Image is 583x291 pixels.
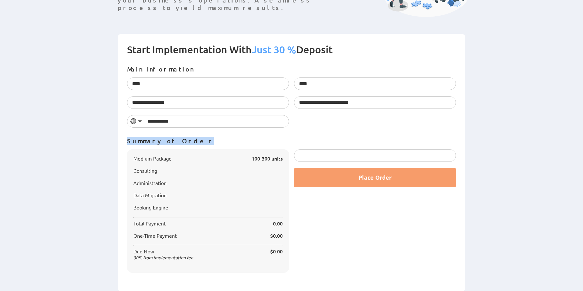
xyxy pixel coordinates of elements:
span: $0.00 [270,232,283,239]
span: Administration [133,180,167,186]
span: % from implementation fee [133,255,193,260]
iframe: Secure card payment input frame [299,152,451,158]
button: Place Order [294,168,456,187]
span: One-Time Payment [133,233,177,239]
span: Just 30 % [252,43,296,56]
span: 30 [133,255,138,260]
span: Total Payment [133,220,166,226]
span: $0.00 [270,248,283,255]
span: Medium Package [133,155,172,161]
span: 0.00 [273,220,283,227]
span: Place Order [359,174,392,181]
button: Selected country [127,115,145,127]
span: 100-300 units [252,155,283,162]
span: Consulting [133,167,157,174]
p: Summary of Order [127,137,456,145]
span: Due Now [133,248,193,260]
span: Data Migration [133,192,167,198]
h2: Start Implementation With Deposit [127,43,456,65]
span: Booking Engine [133,204,168,210]
p: Main Information [127,65,456,73]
